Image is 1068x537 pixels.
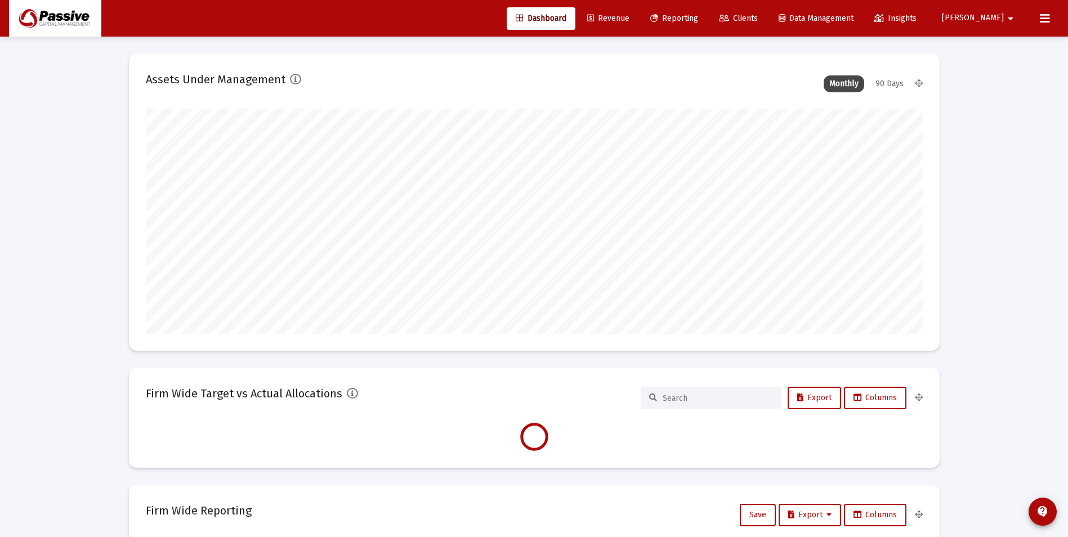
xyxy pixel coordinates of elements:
[146,70,285,88] h2: Assets Under Management
[844,504,906,526] button: Columns
[928,7,1031,29] button: [PERSON_NAME]
[146,502,252,520] h2: Firm Wide Reporting
[788,387,841,409] button: Export
[146,384,342,402] h2: Firm Wide Target vs Actual Allocations
[17,7,93,30] img: Dashboard
[797,393,832,402] span: Export
[663,393,773,403] input: Search
[779,504,841,526] button: Export
[710,7,767,30] a: Clients
[788,510,832,520] span: Export
[740,504,776,526] button: Save
[874,14,917,23] span: Insights
[516,14,566,23] span: Dashboard
[719,14,758,23] span: Clients
[824,75,864,92] div: Monthly
[1036,505,1049,518] mat-icon: contact_support
[1004,7,1017,30] mat-icon: arrow_drop_down
[587,14,629,23] span: Revenue
[853,510,897,520] span: Columns
[865,7,926,30] a: Insights
[870,75,909,92] div: 90 Days
[942,14,1004,23] span: [PERSON_NAME]
[507,7,575,30] a: Dashboard
[650,14,698,23] span: Reporting
[749,510,766,520] span: Save
[779,14,853,23] span: Data Management
[844,387,906,409] button: Columns
[853,393,897,402] span: Columns
[641,7,707,30] a: Reporting
[770,7,863,30] a: Data Management
[578,7,638,30] a: Revenue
